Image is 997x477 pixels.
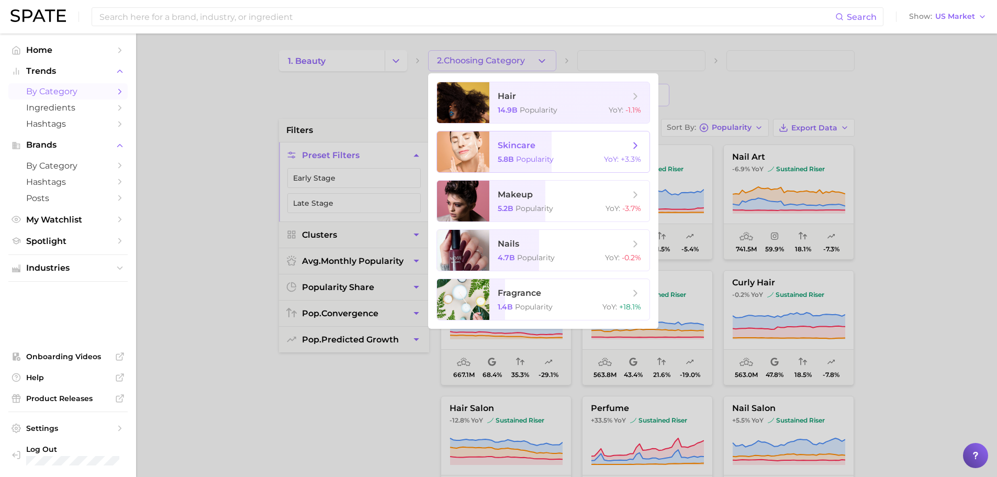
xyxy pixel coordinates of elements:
[26,394,110,403] span: Product Releases
[8,233,128,249] a: Spotlight
[516,204,553,213] span: Popularity
[8,441,128,469] a: Log out. Currently logged in with e-mail david.lucas@loreal.com.
[935,14,975,19] span: US Market
[8,349,128,364] a: Onboarding Videos
[909,14,932,19] span: Show
[622,253,641,262] span: -0.2%
[26,215,110,225] span: My Watchlist
[26,373,110,382] span: Help
[8,370,128,385] a: Help
[26,45,110,55] span: Home
[609,105,623,115] span: YoY :
[498,239,519,249] span: nails
[26,352,110,361] span: Onboarding Videos
[26,66,110,76] span: Trends
[619,302,641,312] span: +18.1%
[847,12,877,22] span: Search
[8,158,128,174] a: by Category
[498,288,541,298] span: fragrance
[26,445,119,454] span: Log Out
[498,302,513,312] span: 1.4b
[26,193,110,203] span: Posts
[602,302,617,312] span: YoY :
[625,105,641,115] span: -1.1%
[498,154,514,164] span: 5.8b
[26,177,110,187] span: Hashtags
[621,154,641,164] span: +3.3%
[26,86,110,96] span: by Category
[8,391,128,406] a: Product Releases
[622,204,641,213] span: -3.7%
[26,263,110,273] span: Industries
[8,63,128,79] button: Trends
[517,253,555,262] span: Popularity
[26,140,110,150] span: Brands
[428,73,658,329] ul: 2.Choosing Category
[8,190,128,206] a: Posts
[498,204,513,213] span: 5.2b
[498,140,535,150] span: skincare
[605,253,620,262] span: YoY :
[8,174,128,190] a: Hashtags
[26,119,110,129] span: Hashtags
[10,9,66,22] img: SPATE
[98,8,835,26] input: Search here for a brand, industry, or ingredient
[8,83,128,99] a: by Category
[8,260,128,276] button: Industries
[604,154,619,164] span: YoY :
[26,424,110,433] span: Settings
[26,236,110,246] span: Spotlight
[906,10,989,24] button: ShowUS Market
[8,42,128,58] a: Home
[498,253,515,262] span: 4.7b
[520,105,557,115] span: Popularity
[26,161,110,171] span: by Category
[516,154,554,164] span: Popularity
[606,204,620,213] span: YoY :
[498,105,518,115] span: 14.9b
[498,91,516,101] span: hair
[8,137,128,153] button: Brands
[8,420,128,436] a: Settings
[8,212,128,228] a: My Watchlist
[515,302,553,312] span: Popularity
[8,99,128,116] a: Ingredients
[8,116,128,132] a: Hashtags
[498,190,533,199] span: makeup
[26,103,110,113] span: Ingredients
